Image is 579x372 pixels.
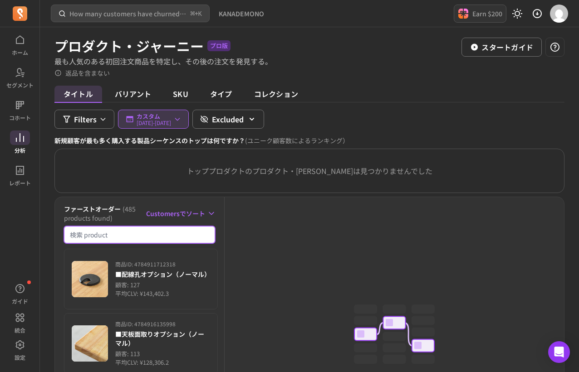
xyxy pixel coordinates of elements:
span: タイプ [201,86,241,102]
p: トッププロダクトのプロダクト・[PERSON_NAME]は見つかりませんでした [187,165,432,176]
span: プロ版 [207,40,231,51]
kbd: ⌘ [190,8,195,19]
span: コレクション [245,86,307,102]
p: 顧客: 113 [115,349,210,358]
span: KANADEMONO [219,9,264,18]
p: 最も人気のある初回注文商品を特定し、その後の注文を発見する。 [54,56,272,67]
button: KANADEMONO [213,5,270,22]
p: How many customers have churned in the period? [69,9,187,18]
p: 平均CLV: ¥128,306.2 [115,358,210,367]
h1: プロダクト・ジャーニー [54,38,204,54]
p: ファーストオーダー [64,204,146,222]
button: ガイド [10,280,30,307]
p: コホート [9,114,31,121]
p: 商品 ID: 4784911712318 [115,261,210,268]
p: 新規顧客が最も多く購入する製品シーケンスのトップは何ですか？ [54,136,564,145]
button: Excluded [192,110,264,129]
kbd: K [198,10,202,18]
button: Earn $200 [454,5,506,23]
div: Open Intercom Messenger [548,341,570,363]
button: How many customers have churned in the period?⌘+K [51,5,210,22]
p: 顧客: 127 [115,280,210,290]
span: タイトル [54,86,102,103]
p: ホーム [12,49,28,56]
button: Toggle dark mode [508,5,526,23]
input: 検索商品 [64,226,215,243]
button: Customersでソート [146,209,216,218]
span: Customersでソート [146,209,205,218]
img: Product image [72,325,108,362]
p: 返品を含まない [65,68,110,77]
p: スタートガイド [481,42,533,53]
p: 統合 [15,327,25,334]
p: カスタム [137,113,171,120]
button: Filters [54,110,114,129]
p: ■天板面取りオプション（ノーマル） [115,329,210,348]
button: スタートガイド [461,38,542,57]
p: ガイド [12,298,28,305]
p: 平均CLV: ¥143,402.3 [115,289,210,298]
button: 商品ID: 4784911712318■配線孔オプション（ノーマル）顧客: 127平均CLV: ¥143,402.3 [64,249,218,309]
p: 設定 [15,354,25,361]
button: カスタム[DATE]-[DATE] [118,110,189,129]
span: + [191,9,202,19]
p: セグメント [6,82,34,89]
img: Product image [72,261,108,297]
p: Earn $200 [472,9,502,18]
img: avatar [550,5,568,23]
p: 分析 [15,147,25,154]
p: [DATE] - [DATE] [137,120,171,126]
p: ■配線孔オプション（ノーマル） [115,270,210,279]
p: レポート [9,179,31,187]
span: SKU [164,86,197,102]
p: 商品 ID: 4784916135998 [115,320,210,328]
p: Excluded [212,114,244,125]
span: Filters [74,114,97,125]
span: (485 products found) [64,204,136,222]
span: バリアント [106,86,160,102]
span: (ユニーク顧客数によるランキング） [245,136,349,145]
